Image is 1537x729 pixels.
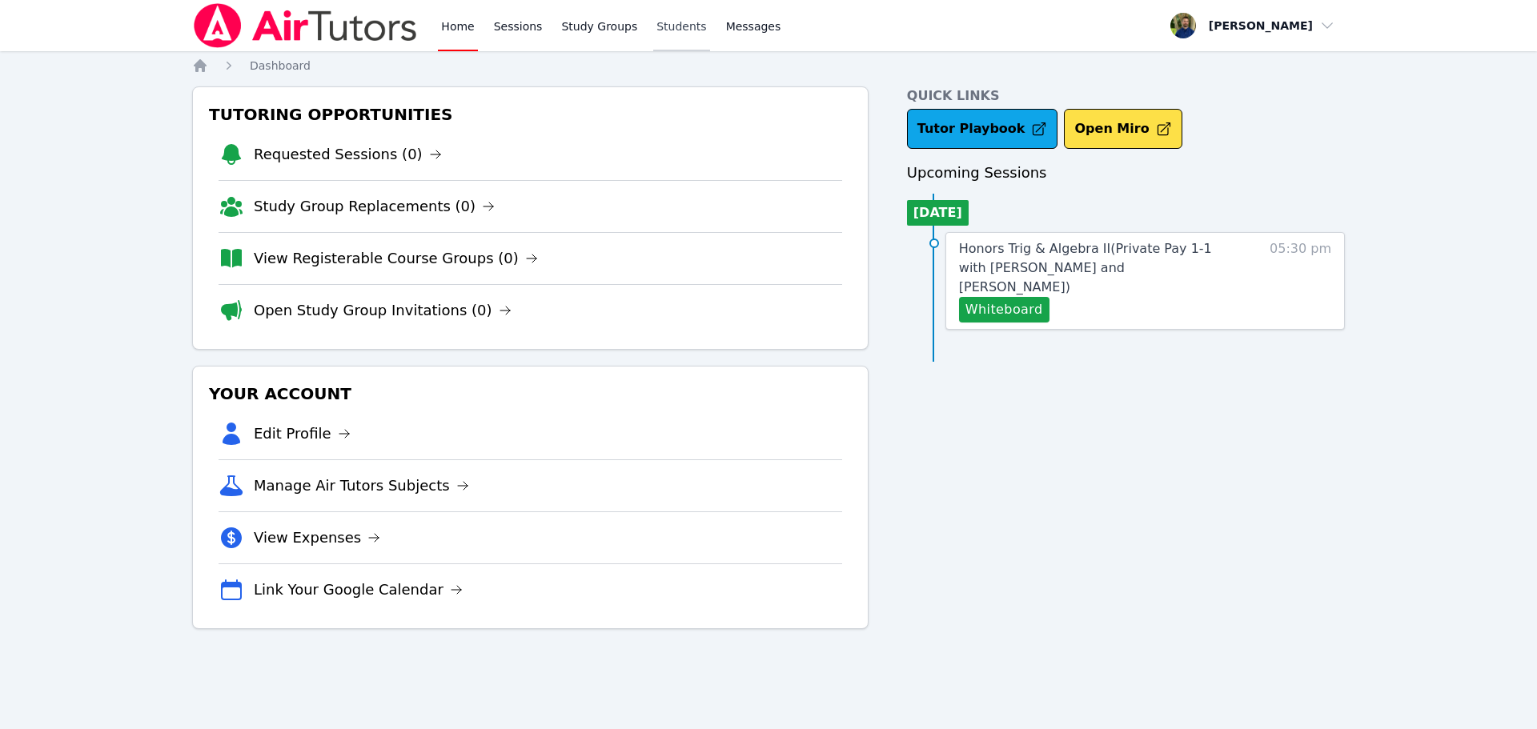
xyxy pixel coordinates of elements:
[254,527,380,549] a: View Expenses
[907,109,1058,149] a: Tutor Playbook
[959,241,1212,294] span: Honors Trig & Algebra II ( Private Pay 1-1 with [PERSON_NAME] and [PERSON_NAME] )
[726,18,781,34] span: Messages
[254,195,495,218] a: Study Group Replacements (0)
[254,299,512,322] a: Open Study Group Invitations (0)
[959,297,1049,322] button: Whiteboard
[907,162,1345,184] h3: Upcoming Sessions
[206,379,855,408] h3: Your Account
[907,200,969,226] li: [DATE]
[907,86,1345,106] h4: Quick Links
[959,239,1238,297] a: Honors Trig & Algebra II(Private Pay 1-1 with [PERSON_NAME] and [PERSON_NAME])
[254,579,463,601] a: Link Your Google Calendar
[250,59,311,72] span: Dashboard
[254,247,538,270] a: View Registerable Course Groups (0)
[254,143,442,166] a: Requested Sessions (0)
[254,423,351,445] a: Edit Profile
[192,3,419,48] img: Air Tutors
[1270,239,1331,322] span: 05:30 pm
[206,100,855,129] h3: Tutoring Opportunities
[192,58,1345,74] nav: Breadcrumb
[254,475,469,497] a: Manage Air Tutors Subjects
[250,58,311,74] a: Dashboard
[1064,109,1182,149] button: Open Miro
